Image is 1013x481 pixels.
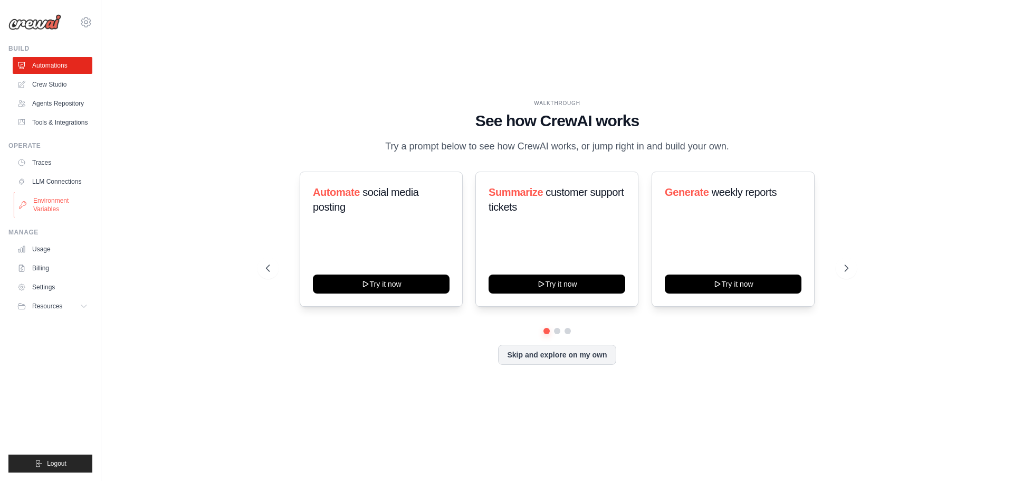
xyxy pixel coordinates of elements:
span: social media posting [313,186,419,213]
a: Traces [13,154,92,171]
a: Usage [13,241,92,258]
div: Manage [8,228,92,237]
button: Logout [8,455,92,473]
iframe: Chat Widget [960,430,1013,481]
a: Crew Studio [13,76,92,93]
button: Skip and explore on my own [498,345,616,365]
button: Resources [13,298,92,315]
span: Logout [47,459,66,468]
span: Summarize [489,186,543,198]
a: Automations [13,57,92,74]
div: Operate [8,142,92,150]
span: Automate [313,186,360,198]
img: Logo [8,14,61,30]
a: Agents Repository [13,95,92,112]
span: Generate [665,186,709,198]
a: Settings [13,279,92,296]
h1: See how CrewAI works [266,111,848,130]
a: LLM Connections [13,173,92,190]
span: Resources [32,302,62,310]
span: weekly reports [711,186,776,198]
a: Environment Variables [14,192,93,218]
a: Tools & Integrations [13,114,92,131]
a: Billing [13,260,92,277]
p: Try a prompt below to see how CrewAI works, or jump right in and build your own. [380,139,734,154]
span: customer support tickets [489,186,624,213]
button: Try it now [489,275,625,294]
div: Build [8,44,92,53]
button: Try it now [665,275,801,294]
button: Try it now [313,275,450,294]
div: WALKTHROUGH [266,99,848,107]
